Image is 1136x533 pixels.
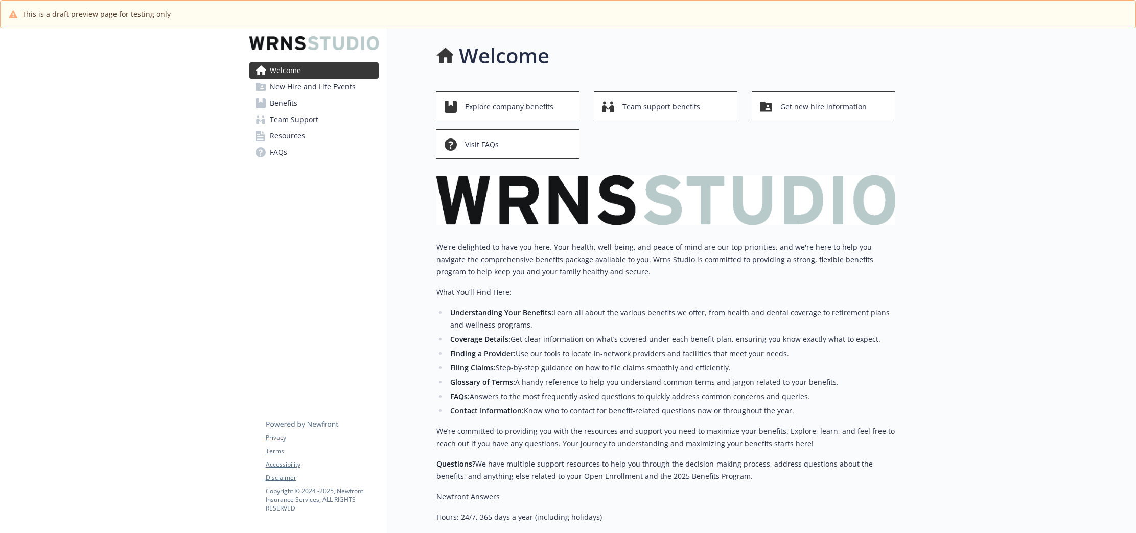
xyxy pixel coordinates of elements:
li: Use our tools to locate in-network providers and facilities that meet your needs. [448,347,895,360]
p: We’re committed to providing you with the resources and support you need to maximize your benefit... [436,425,895,450]
a: Resources [249,128,379,144]
span: Explore company benefits [465,97,553,117]
button: Team support benefits [594,91,737,121]
a: Team Support [249,111,379,128]
p: Hours: 24/7, 365 days a year (including holidays)​ [436,511,895,523]
span: This is a draft preview page for testing only [22,9,171,19]
button: Get new hire information [752,91,895,121]
span: Visit FAQs [465,135,499,154]
strong: FAQs: [450,391,470,401]
span: Team Support [270,111,318,128]
h1: Welcome [459,40,549,71]
span: Welcome [270,62,301,79]
button: Visit FAQs [436,129,580,159]
p: We have multiple support resources to help you through the decision-making process, address quest... [436,458,895,482]
button: Explore company benefits [436,91,580,121]
strong: Understanding Your Benefits: [450,308,553,317]
li: Step-by-step guidance on how to file claims smoothly and efficiently. [448,362,895,374]
span: New Hire and Life Events [270,79,356,95]
a: Disclaimer [266,473,378,482]
p: Newfront Answers [436,491,895,503]
li: Answers to the most frequently asked questions to quickly address common concerns and queries. [448,390,895,403]
a: Benefits [249,95,379,111]
a: Accessibility [266,460,378,469]
a: Welcome [249,62,379,79]
li: A handy reference to help you understand common terms and jargon related to your benefits. [448,376,895,388]
p: Copyright © 2024 - 2025 , Newfront Insurance Services, ALL RIGHTS RESERVED [266,486,378,513]
li: Learn all about the various benefits we offer, from health and dental coverage to retirement plan... [448,307,895,331]
li: Know who to contact for benefit-related questions now or throughout the year. [448,405,895,417]
span: Resources [270,128,305,144]
strong: Coverage Details: [450,334,511,344]
strong: Glossary of Terms: [450,377,515,387]
a: New Hire and Life Events [249,79,379,95]
img: overview page banner [436,175,895,225]
a: FAQs [249,144,379,160]
span: Team support benefits [622,97,700,117]
strong: Filing Claims: [450,363,496,373]
span: Benefits [270,95,297,111]
span: FAQs [270,144,287,160]
strong: Finding a Provider: [450,349,516,358]
a: Privacy [266,433,378,443]
strong: Questions? [436,459,475,469]
span: Get new hire information [780,97,867,117]
strong: Contact Information: [450,406,524,415]
p: We're delighted to have you here. Your health, well-being, and peace of mind are our top prioriti... [436,241,895,278]
li: Get clear information on what’s covered under each benefit plan, ensuring you know exactly what t... [448,333,895,345]
a: Terms [266,447,378,456]
p: What You’ll Find Here: [436,286,895,298]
